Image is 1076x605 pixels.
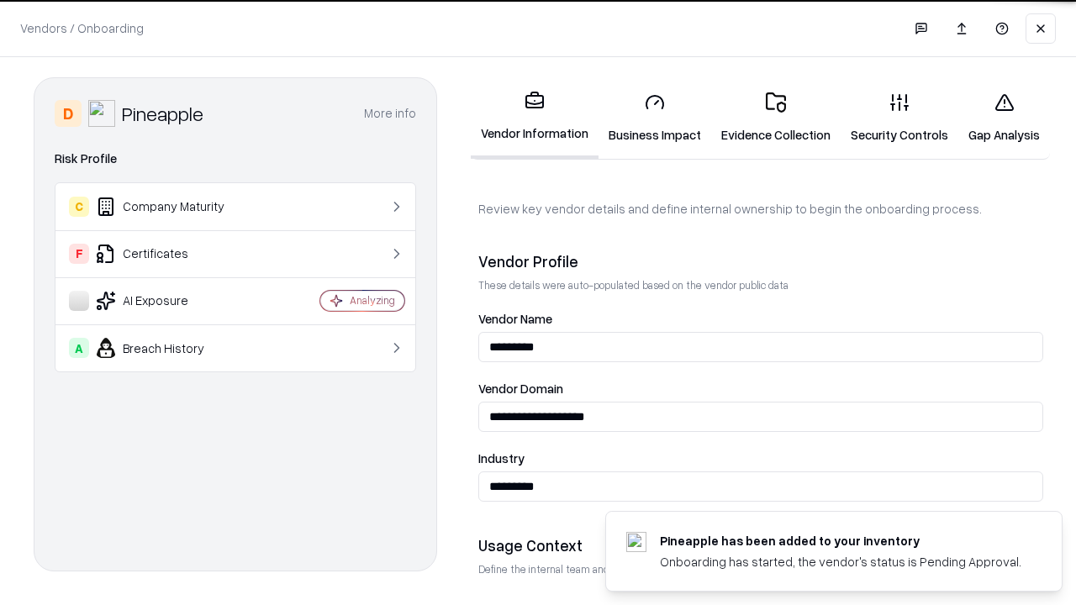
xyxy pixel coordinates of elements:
[958,79,1050,157] a: Gap Analysis
[69,244,270,264] div: Certificates
[88,100,115,127] img: Pineapple
[478,200,1043,218] p: Review key vendor details and define internal ownership to begin the onboarding process.
[711,79,841,157] a: Evidence Collection
[478,278,1043,292] p: These details were auto-populated based on the vendor public data
[55,149,416,169] div: Risk Profile
[55,100,82,127] div: D
[471,77,599,159] a: Vendor Information
[69,244,89,264] div: F
[69,197,270,217] div: Company Maturity
[599,79,711,157] a: Business Impact
[69,338,270,358] div: Breach History
[69,338,89,358] div: A
[660,553,1021,571] div: Onboarding has started, the vendor's status is Pending Approval.
[350,293,395,308] div: Analyzing
[69,197,89,217] div: C
[364,98,416,129] button: More info
[478,251,1043,271] div: Vendor Profile
[478,562,1043,576] p: Define the internal team and reason for using this vendor. This helps assess business relevance a...
[478,535,1043,555] div: Usage Context
[626,532,646,552] img: pineappleenergy.com
[660,532,1021,550] div: Pineapple has been added to your inventory
[478,313,1043,325] label: Vendor Name
[122,100,203,127] div: Pineapple
[69,291,270,311] div: AI Exposure
[20,19,144,37] p: Vendors / Onboarding
[478,382,1043,395] label: Vendor Domain
[841,79,958,157] a: Security Controls
[478,452,1043,465] label: Industry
